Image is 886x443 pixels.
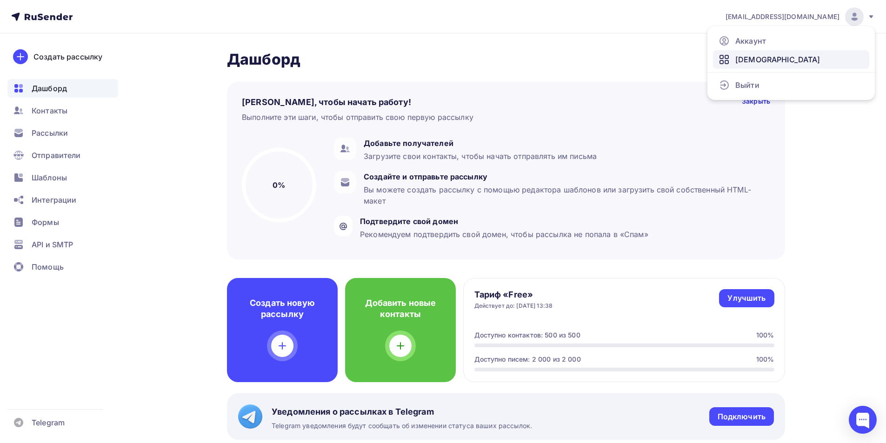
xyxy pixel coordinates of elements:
h2: Дашборд [227,50,785,69]
span: Помощь [32,261,64,272]
span: Telegram уведомления будут сообщать об изменении статуса ваших рассылок. [272,421,532,430]
span: Выйти [735,79,759,91]
span: API и SMTP [32,239,73,250]
h5: 0% [273,179,285,191]
a: Дашборд [7,79,118,98]
span: [EMAIL_ADDRESS][DOMAIN_NAME] [726,12,839,21]
span: Контакты [32,105,67,116]
div: Рекомендуем подтвердить свой домен, чтобы рассылка не попала в «Спам» [360,229,648,240]
div: 100% [756,331,774,340]
h4: Создать новую рассылку [242,298,323,320]
span: Рассылки [32,127,68,139]
ul: [EMAIL_ADDRESS][DOMAIN_NAME] [707,26,875,100]
h4: Добавить новые контакты [360,298,441,320]
div: Подключить [718,411,766,422]
div: Создайте и отправьте рассылку [364,171,766,182]
div: Выполните эти шаги, чтобы отправить свою первую рассылку [242,112,473,123]
span: Отправители [32,150,81,161]
div: Добавьте получателей [364,138,597,149]
h4: Тариф «Free» [474,289,553,300]
span: Telegram [32,417,65,428]
a: Контакты [7,101,118,120]
h4: [PERSON_NAME], чтобы начать работу! [242,97,411,108]
span: Формы [32,217,59,228]
span: [DEMOGRAPHIC_DATA] [735,54,820,65]
a: Шаблоны [7,168,118,187]
div: Действует до: [DATE] 13:38 [474,302,553,310]
div: 100% [756,355,774,364]
div: Доступно писем: 2 000 из 2 000 [474,355,581,364]
a: Отправители [7,146,118,165]
span: Аккаунт [735,35,766,46]
span: Дашборд [32,83,67,94]
div: Вы можете создать рассылку с помощью редактора шаблонов или загрузить свой собственный HTML-макет [364,184,766,206]
span: Уведомления о рассылках в Telegram [272,406,532,417]
span: Интеграции [32,194,76,205]
a: [EMAIL_ADDRESS][DOMAIN_NAME] [726,7,875,26]
div: Доступно контактов: 500 из 500 [474,331,580,340]
div: Подтвердите свой домен [360,216,648,227]
span: Шаблоны [32,172,67,183]
a: Рассылки [7,124,118,142]
div: Закрыть [742,97,770,108]
div: Загрузите свои контакты, чтобы начать отправлять им письма [364,151,597,162]
div: Улучшить [727,293,766,304]
div: Создать рассылку [33,51,102,62]
a: Формы [7,213,118,231]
